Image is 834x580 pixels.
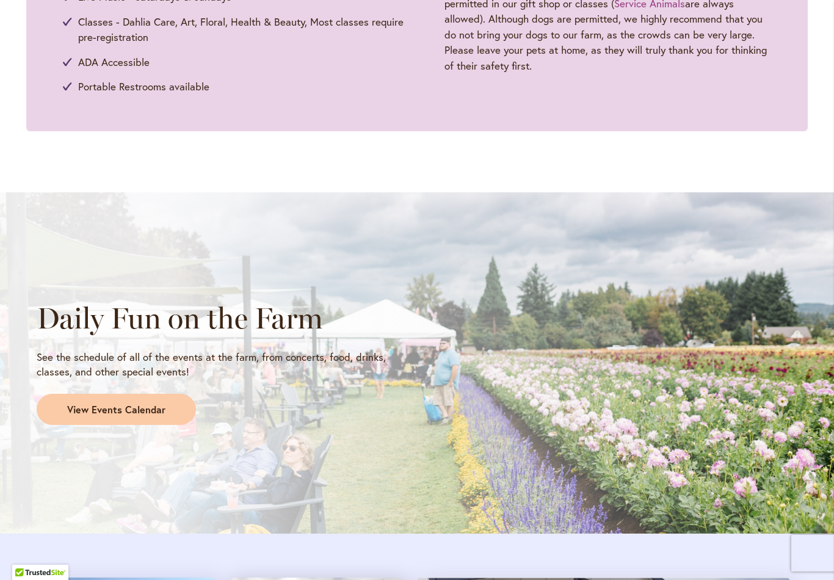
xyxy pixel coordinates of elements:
[78,54,150,70] span: ADA Accessible
[78,14,405,45] span: Classes - Dahlia Care, Art, Floral, Health & Beauty, Most classes require pre-registration
[78,79,209,95] span: Portable Restrooms available
[67,403,165,417] span: View Events Calendar
[37,301,406,335] h2: Daily Fun on the Farm
[37,394,196,426] a: View Events Calendar
[37,350,406,379] p: See the schedule of all of the events at the farm, from concerts, food, drinks, classes, and othe...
